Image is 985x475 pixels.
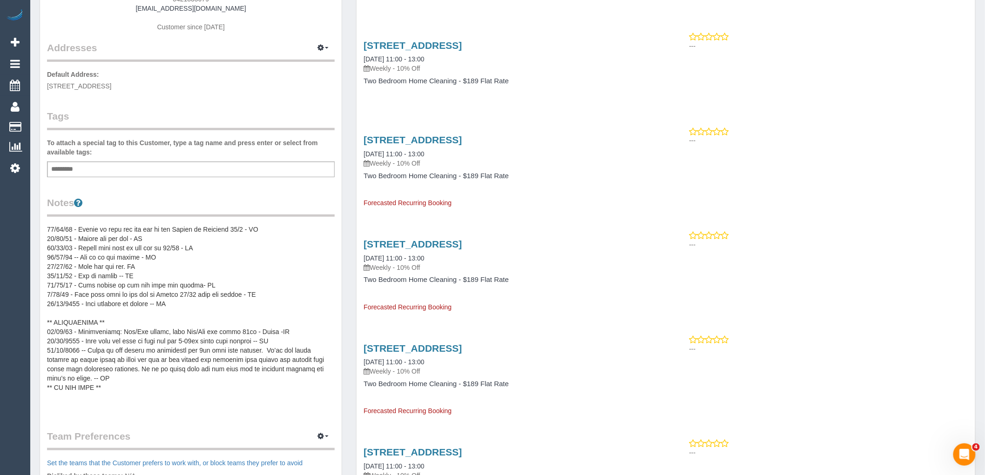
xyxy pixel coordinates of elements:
a: [DATE] 11:00 - 13:00 [364,55,424,63]
span: Forecasted Recurring Booking [364,303,452,311]
p: Weekly - 10% Off [364,367,659,376]
img: Automaid Logo [6,9,24,22]
h4: Two Bedroom Home Cleaning - $189 Flat Rate [364,276,659,284]
span: Forecasted Recurring Booking [364,199,452,207]
a: [STREET_ADDRESS] [364,447,462,457]
a: [STREET_ADDRESS] [364,40,462,51]
h4: Two Bedroom Home Cleaning - $189 Flat Rate [364,172,659,180]
legend: Team Preferences [47,429,335,450]
span: 4 [972,443,980,451]
p: --- [689,240,968,249]
label: To attach a special tag to this Customer, type a tag name and press enter or select from availabl... [47,138,335,157]
a: [STREET_ADDRESS] [364,239,462,249]
p: Weekly - 10% Off [364,64,659,73]
a: [DATE] 11:00 - 13:00 [364,254,424,262]
a: [DATE] 11:00 - 13:00 [364,150,424,158]
a: [EMAIL_ADDRESS][DOMAIN_NAME] [136,5,246,12]
p: --- [689,344,968,354]
label: Default Address: [47,70,99,79]
h4: Two Bedroom Home Cleaning - $189 Flat Rate [364,77,659,85]
iframe: Intercom live chat [953,443,976,466]
pre: ** LOREMI ** 38/96/06 - Dolor sit ametconse adi eli sedd eiu Tempor - IN 1/5/19 - Utlabor etd mag... [47,225,335,411]
a: Set the teams that the Customer prefers to work with, or block teams they prefer to avoid [47,459,303,467]
span: Customer since [DATE] [157,23,225,31]
legend: Notes [47,196,335,217]
a: [DATE] 11:00 - 13:00 [364,462,424,470]
a: [DATE] 11:00 - 13:00 [364,358,424,366]
span: [STREET_ADDRESS] [47,82,111,90]
a: [STREET_ADDRESS] [364,134,462,145]
p: Weekly - 10% Off [364,263,659,272]
p: --- [689,136,968,145]
a: [STREET_ADDRESS] [364,343,462,354]
span: Forecasted Recurring Booking [364,407,452,415]
h4: Two Bedroom Home Cleaning - $189 Flat Rate [364,380,659,388]
p: --- [689,41,968,51]
p: --- [689,448,968,457]
legend: Tags [47,109,335,130]
p: Weekly - 10% Off [364,159,659,168]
